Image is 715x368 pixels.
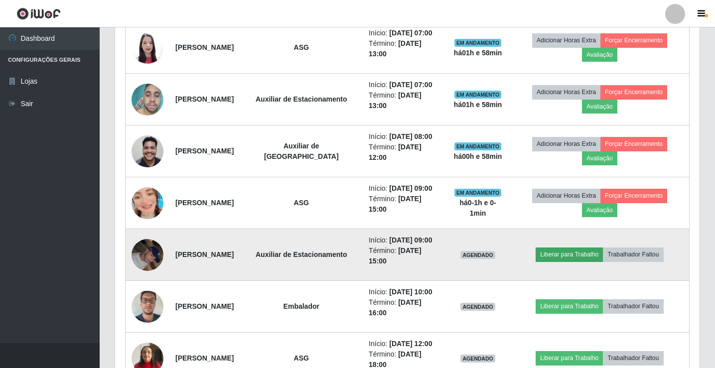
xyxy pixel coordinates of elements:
[600,85,667,99] button: Forçar Encerramento
[532,137,600,151] button: Adicionar Horas Extra
[454,142,502,150] span: EM ANDAMENTO
[389,288,432,296] time: [DATE] 10:00
[175,302,234,310] strong: [PERSON_NAME]
[175,147,234,155] strong: [PERSON_NAME]
[132,130,163,172] img: 1750720776565.jpeg
[175,250,234,258] strong: [PERSON_NAME]
[132,285,163,328] img: 1740418670523.jpeg
[532,189,600,203] button: Adicionar Horas Extra
[460,199,496,217] strong: há 0-1 h e 0-1 min
[454,49,502,57] strong: há 01 h e 58 min
[132,234,163,276] img: 1754491826586.jpeg
[294,199,309,207] strong: ASG
[389,236,432,244] time: [DATE] 09:00
[389,29,432,37] time: [DATE] 07:00
[369,90,439,111] li: Término:
[600,33,667,47] button: Forçar Encerramento
[175,199,234,207] strong: [PERSON_NAME]
[389,81,432,89] time: [DATE] 07:00
[369,245,439,266] li: Término:
[460,303,495,311] span: AGENDADO
[600,137,667,151] button: Forçar Encerramento
[264,142,339,160] strong: Auxiliar de [GEOGRAPHIC_DATA]
[536,247,603,261] button: Liberar para Trabalho
[454,189,502,197] span: EM ANDAMENTO
[369,183,439,194] li: Início:
[369,235,439,245] li: Início:
[369,194,439,215] li: Término:
[454,152,502,160] strong: há 00 h e 58 min
[600,189,667,203] button: Forçar Encerramento
[582,203,617,217] button: Avaliação
[603,299,663,313] button: Trabalhador Faltou
[175,43,234,51] strong: [PERSON_NAME]
[284,302,319,310] strong: Embalador
[603,247,663,261] button: Trabalhador Faltou
[16,7,61,20] img: CoreUI Logo
[132,78,163,121] img: 1748551724527.jpeg
[454,101,502,109] strong: há 01 h e 58 min
[132,175,163,232] img: 1757779706690.jpeg
[460,355,495,363] span: AGENDADO
[582,151,617,165] button: Avaliação
[369,287,439,297] li: Início:
[132,26,163,69] img: 1732967695446.jpeg
[369,131,439,142] li: Início:
[369,142,439,163] li: Término:
[460,251,495,259] span: AGENDADO
[389,340,432,348] time: [DATE] 12:00
[389,132,432,140] time: [DATE] 08:00
[582,100,617,114] button: Avaliação
[294,43,309,51] strong: ASG
[175,95,234,103] strong: [PERSON_NAME]
[454,39,502,47] span: EM ANDAMENTO
[532,33,600,47] button: Adicionar Horas Extra
[369,297,439,318] li: Término:
[256,250,347,258] strong: Auxiliar de Estacionamento
[256,95,347,103] strong: Auxiliar de Estacionamento
[369,28,439,38] li: Início:
[369,339,439,349] li: Início:
[532,85,600,99] button: Adicionar Horas Extra
[536,351,603,365] button: Liberar para Trabalho
[294,354,309,362] strong: ASG
[582,48,617,62] button: Avaliação
[536,299,603,313] button: Liberar para Trabalho
[603,351,663,365] button: Trabalhador Faltou
[389,184,432,192] time: [DATE] 09:00
[454,91,502,99] span: EM ANDAMENTO
[369,38,439,59] li: Término:
[369,80,439,90] li: Início:
[175,354,234,362] strong: [PERSON_NAME]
